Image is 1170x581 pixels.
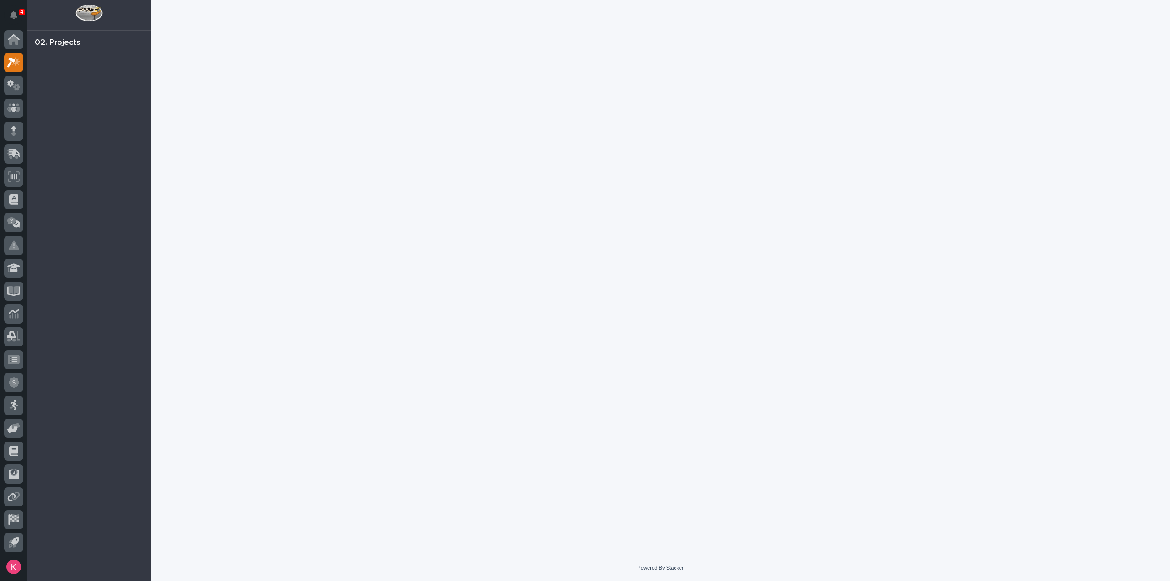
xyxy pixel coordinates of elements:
[637,565,683,570] a: Powered By Stacker
[4,557,23,576] button: users-avatar
[35,38,80,48] div: 02. Projects
[11,11,23,26] div: Notifications4
[75,5,102,21] img: Workspace Logo
[20,9,23,15] p: 4
[4,5,23,25] button: Notifications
